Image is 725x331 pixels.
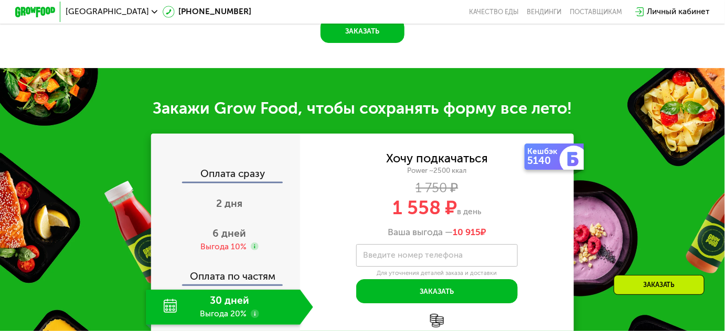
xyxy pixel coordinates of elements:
a: Качество еды [470,8,519,16]
div: Хочу подкачаться [386,153,488,164]
span: 2 дня [217,197,243,209]
div: Для уточнения деталей заказа и доставки [356,269,517,277]
div: Личный кабинет [647,6,710,18]
label: Введите номер телефона [363,252,463,258]
a: Вендинги [527,8,562,16]
div: 1 750 ₽ [300,182,574,193]
div: Выгода 10% [200,241,247,252]
div: Кешбэк [528,148,562,156]
button: Заказать [356,279,517,303]
span: 1 558 ₽ [393,196,457,219]
img: l6xcnZfty9opOoJh.png [430,314,444,328]
div: Ваша выгода — [300,227,574,238]
button: Заказать [321,19,404,43]
div: Power ~2500 ккал [300,166,574,175]
a: [PHONE_NUMBER] [163,6,252,18]
div: Оплата сразу [152,169,300,182]
div: Оплата по частям [152,261,300,284]
div: поставщикам [570,8,622,16]
span: [GEOGRAPHIC_DATA] [66,8,149,16]
div: Заказать [614,275,705,295]
span: ₽ [453,227,486,238]
div: 5140 [528,156,562,165]
span: 10 915 [453,227,481,237]
span: в день [457,207,482,216]
span: 6 дней [213,227,247,239]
